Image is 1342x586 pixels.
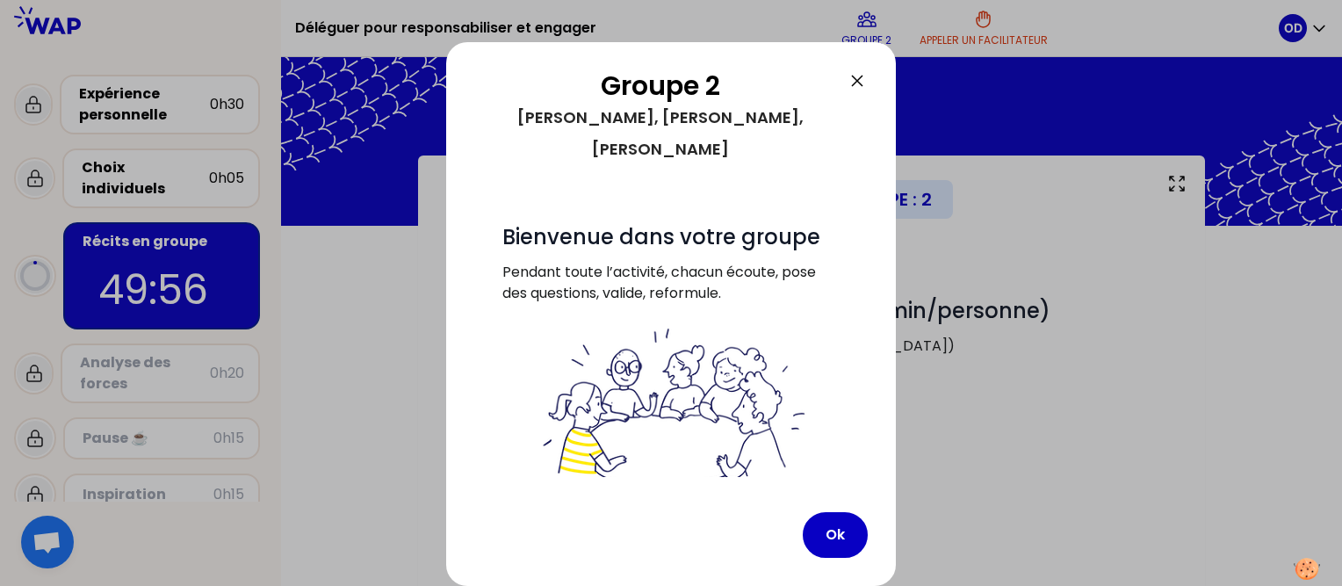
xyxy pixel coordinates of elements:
h2: Groupe 2 [474,70,847,102]
img: filesOfInstructions%2Fbienvenue%20dans%20votre%20groupe%20-%20petit.png [533,325,809,492]
div: [PERSON_NAME], [PERSON_NAME], [PERSON_NAME] [474,102,847,165]
p: Pendant toute l’activité, chacun écoute, pose des questions, valide, reformule. [502,262,840,325]
button: Ok [803,512,868,558]
span: Bienvenue dans votre groupe [502,222,820,251]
